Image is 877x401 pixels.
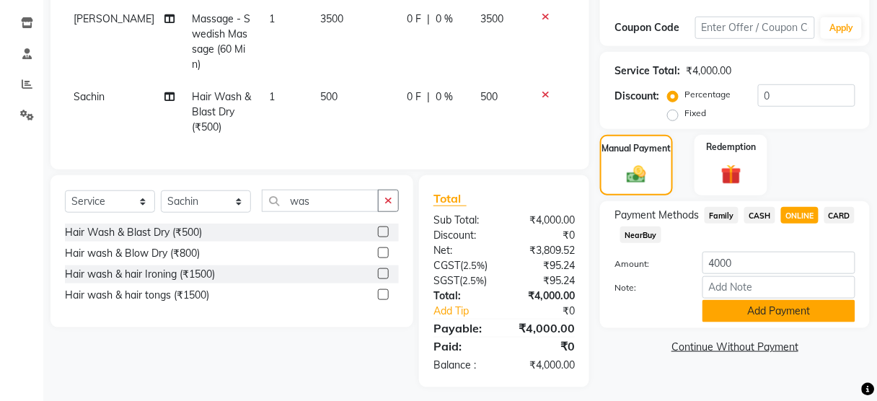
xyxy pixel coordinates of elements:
[65,288,209,303] div: Hair wash & hair tongs (₹1500)
[423,304,518,319] a: Add Tip
[436,89,454,105] span: 0 %
[614,63,680,79] div: Service Total:
[684,88,731,101] label: Percentage
[504,228,586,243] div: ₹0
[423,320,504,337] div: Payable:
[428,89,431,105] span: |
[74,90,105,103] span: Sachin
[74,12,154,25] span: [PERSON_NAME]
[423,228,504,243] div: Discount:
[423,213,504,228] div: Sub Total:
[192,12,250,71] span: Massage - Swedish Massage (60 Min)
[433,191,467,206] span: Total
[686,63,731,79] div: ₹4,000.00
[504,320,586,337] div: ₹4,000.00
[504,273,586,288] div: ₹95.24
[504,243,586,258] div: ₹3,809.52
[423,273,504,288] div: ( )
[504,288,586,304] div: ₹4,000.00
[504,258,586,273] div: ₹95.24
[262,190,379,212] input: Search or Scan
[614,89,659,104] div: Discount:
[706,141,756,154] label: Redemption
[824,207,855,224] span: CARD
[433,274,459,287] span: SGST
[423,258,504,273] div: ( )
[65,225,202,240] div: Hair Wash & Blast Dry (₹500)
[702,252,855,274] input: Amount
[603,340,867,355] a: Continue Without Payment
[604,257,691,270] label: Amount:
[614,208,699,223] span: Payment Methods
[702,276,855,299] input: Add Note
[423,338,504,355] div: Paid:
[781,207,819,224] span: ONLINE
[423,288,504,304] div: Total:
[269,12,275,25] span: 1
[504,338,586,355] div: ₹0
[481,90,498,103] span: 500
[504,358,586,373] div: ₹4,000.00
[65,246,200,261] div: Hair wash & Blow Dry (₹800)
[407,12,422,27] span: 0 F
[423,243,504,258] div: Net:
[702,300,855,322] button: Add Payment
[705,207,739,224] span: Family
[428,12,431,27] span: |
[518,304,586,319] div: ₹0
[614,20,695,35] div: Coupon Code
[463,260,485,271] span: 2.5%
[320,90,338,103] span: 500
[602,142,671,155] label: Manual Payment
[744,207,775,224] span: CASH
[504,213,586,228] div: ₹4,000.00
[407,89,422,105] span: 0 F
[715,162,748,188] img: _gift.svg
[620,226,661,243] span: NearBuy
[65,267,215,282] div: Hair wash & hair Ironing (₹1500)
[621,164,652,185] img: _cash.svg
[192,90,251,133] span: Hair Wash & Blast Dry (₹500)
[433,259,460,272] span: CGST
[481,12,504,25] span: 3500
[436,12,454,27] span: 0 %
[269,90,275,103] span: 1
[423,358,504,373] div: Balance :
[320,12,343,25] span: 3500
[604,281,691,294] label: Note:
[821,17,862,39] button: Apply
[684,107,706,120] label: Fixed
[695,17,816,39] input: Enter Offer / Coupon Code
[462,275,484,286] span: 2.5%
